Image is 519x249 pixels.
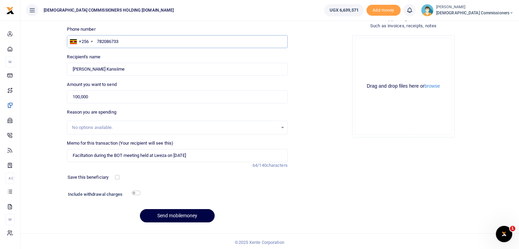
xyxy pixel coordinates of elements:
label: Amount you want to send [67,81,116,88]
div: +256 [79,38,88,45]
label: Phone number [67,26,95,33]
span: Add money [366,5,401,16]
div: File Uploader [352,35,455,137]
span: [DEMOGRAPHIC_DATA] Commissioners [436,10,514,16]
li: M [5,214,15,225]
h6: Include withdrawal charges [68,192,138,197]
li: Wallet ballance [321,4,366,16]
div: No options available. [72,124,277,131]
input: UGX [67,90,287,103]
iframe: Intercom live chat [496,226,512,242]
button: Send mobilemoney [140,209,215,222]
img: logo-small [6,6,14,15]
input: Enter extra information [67,149,287,162]
div: Uganda: +256 [67,35,95,48]
a: profile-user [PERSON_NAME] [DEMOGRAPHIC_DATA] Commissioners [421,4,514,16]
a: UGX 6,639,571 [324,4,363,16]
label: Memo for this transaction (Your recipient will see this) [67,140,173,147]
span: UGX 6,639,571 [329,7,358,14]
img: profile-user [421,4,433,16]
input: Loading name... [67,63,287,76]
span: 64/140 [253,163,266,168]
button: browse [424,84,440,88]
li: Ac [5,173,15,184]
span: [DEMOGRAPHIC_DATA] COMMISSIONERS HOLDING [DOMAIN_NAME] [41,7,176,13]
span: characters [266,163,288,168]
h4: Such as invoices, receipts, notes [293,22,514,30]
a: logo-small logo-large logo-large [6,8,14,13]
li: Toup your wallet [366,5,401,16]
label: Recipient's name [67,54,100,60]
small: [PERSON_NAME] [436,4,514,10]
li: M [5,56,15,68]
a: Add money [366,7,401,12]
span: 1 [510,226,515,231]
label: Save this beneficiary [68,174,109,181]
div: Drag and drop files here or [355,83,451,89]
label: Reason you are spending [67,109,116,116]
input: Enter phone number [67,35,287,48]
